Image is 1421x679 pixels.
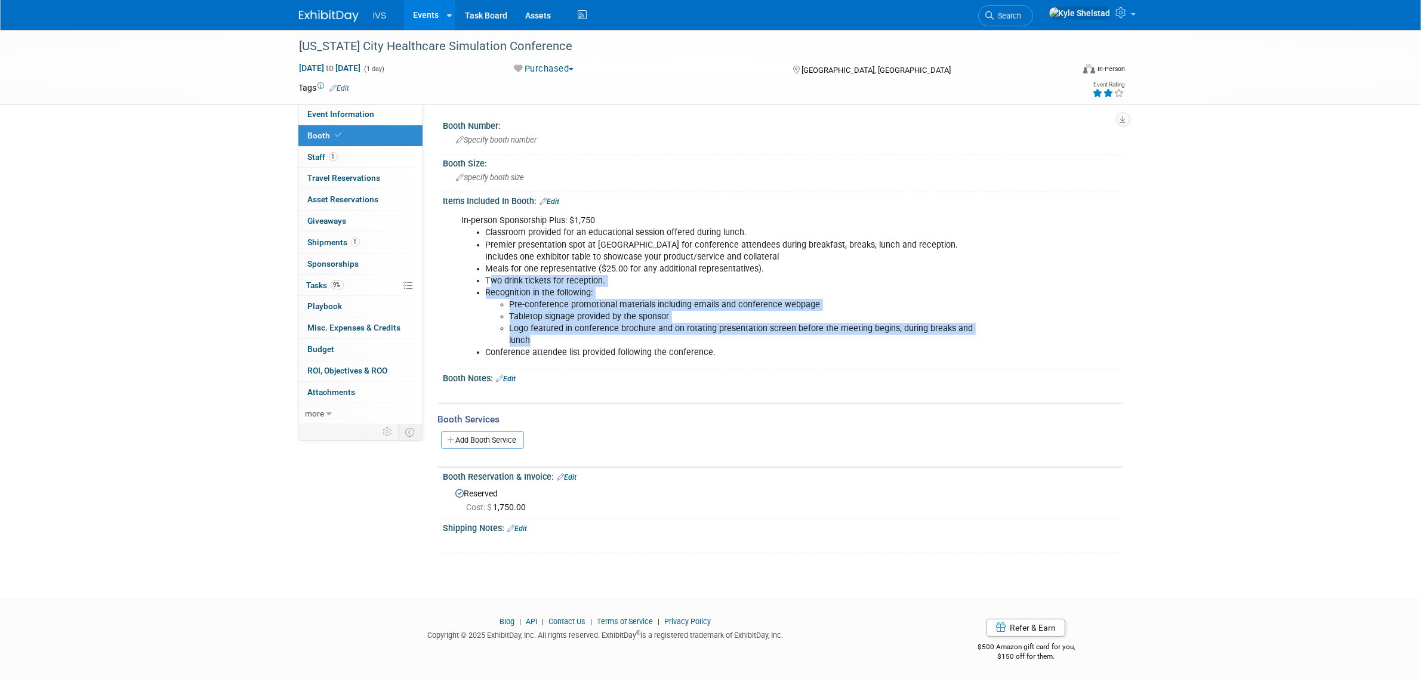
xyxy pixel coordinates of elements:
div: $150 off for them. [930,652,1123,662]
a: Refer & Earn [987,619,1065,637]
div: [US_STATE] City Healthcare Simulation Conference [295,36,1055,57]
span: 1 [351,237,360,246]
div: Reserved [452,484,1114,513]
a: Edit [540,197,560,206]
a: Sponsorships [298,254,423,274]
span: Specify booth size [457,173,525,182]
span: Playbook [308,301,343,311]
span: Travel Reservations [308,173,381,183]
span: more [306,409,325,418]
li: Pre-conference promotional materials including emails and conference webpage [510,299,984,311]
button: Purchased [510,63,578,75]
div: Booth Number: [443,117,1123,132]
a: Travel Reservations [298,168,423,189]
div: Booth Size: [443,155,1123,169]
a: Shipments1 [298,232,423,253]
a: Budget [298,339,423,360]
a: Tasks9% [298,275,423,296]
a: Edit [557,473,577,482]
span: | [516,617,524,626]
div: In-person Sponsorship Plus: $1,750 [454,209,991,365]
sup: ® [636,629,640,636]
a: Privacy Policy [664,617,711,626]
span: Booth [308,131,344,140]
span: [DATE] [DATE] [299,63,362,73]
a: Edit [497,375,516,383]
span: Giveaways [308,216,347,226]
div: Items Included In Booth: [443,192,1123,208]
span: Shipments [308,237,360,247]
span: Attachments [308,387,356,397]
div: Booth Services [438,413,1123,426]
a: API [526,617,537,626]
a: Attachments [298,382,423,403]
td: Tags [299,82,350,94]
img: ExhibitDay [299,10,359,22]
li: Conference attendee list provided following the conference. [486,347,984,359]
a: Terms of Service [597,617,653,626]
span: Budget [308,344,335,354]
span: Asset Reservations [308,195,379,204]
a: Giveaways [298,211,423,232]
span: | [655,617,662,626]
span: Cost: $ [467,502,494,512]
a: Edit [508,524,528,533]
a: Asset Reservations [298,189,423,210]
li: Tabletop signage provided by the sponsor [510,311,984,323]
a: Staff1 [298,147,423,168]
span: Specify booth number [457,135,537,144]
div: Event Format [1003,62,1126,80]
div: In-Person [1097,64,1125,73]
td: Personalize Event Tab Strip [378,424,399,440]
td: Toggle Event Tabs [398,424,423,440]
i: Booth reservation complete [336,132,342,138]
a: Blog [500,617,514,626]
img: Kyle Shelstad [1049,7,1111,20]
span: 1 [329,152,338,161]
span: [GEOGRAPHIC_DATA], [GEOGRAPHIC_DATA] [802,66,951,75]
span: IVS [373,11,387,20]
span: to [325,63,336,73]
a: Contact Us [548,617,585,626]
span: | [587,617,595,626]
div: Shipping Notes: [443,519,1123,535]
div: Booth Notes: [443,369,1123,385]
a: Event Information [298,104,423,125]
span: (1 day) [363,65,385,73]
span: Search [994,11,1022,20]
div: $500 Amazon gift card for you, [930,634,1123,662]
div: Booth Reservation & Invoice: [443,468,1123,483]
span: | [539,617,547,626]
span: Misc. Expenses & Credits [308,323,401,332]
a: Playbook [298,296,423,317]
a: Search [978,5,1033,26]
a: Add Booth Service [441,431,524,449]
li: Logo featured in conference brochure and on rotating presentation screen before the meeting begin... [510,323,984,347]
li: Premier presentation spot at [GEOGRAPHIC_DATA] for conference attendees during breakfast, breaks,... [486,239,984,263]
a: more [298,403,423,424]
div: Copyright © 2025 ExhibitDay, Inc. All rights reserved. ExhibitDay is a registered trademark of Ex... [299,627,913,641]
div: Event Rating [1092,82,1124,88]
span: ROI, Objectives & ROO [308,366,388,375]
li: Meals for one representative ($25.00 for any additional representatives). [486,263,984,275]
span: 9% [331,280,344,289]
li: Classroom provided for an educational session offered during lunch. [486,227,984,239]
span: Event Information [308,109,375,119]
li: Two drink tickets for reception. [486,275,984,287]
a: ROI, Objectives & ROO [298,360,423,381]
span: Tasks [307,280,344,290]
a: Booth [298,125,423,146]
span: Sponsorships [308,259,359,268]
img: Format-Inperson.png [1083,64,1095,73]
li: Recognition in the following: [486,287,984,347]
span: Staff [308,152,338,162]
a: Misc. Expenses & Credits [298,317,423,338]
span: 1,750.00 [467,502,531,512]
a: Edit [330,84,350,92]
